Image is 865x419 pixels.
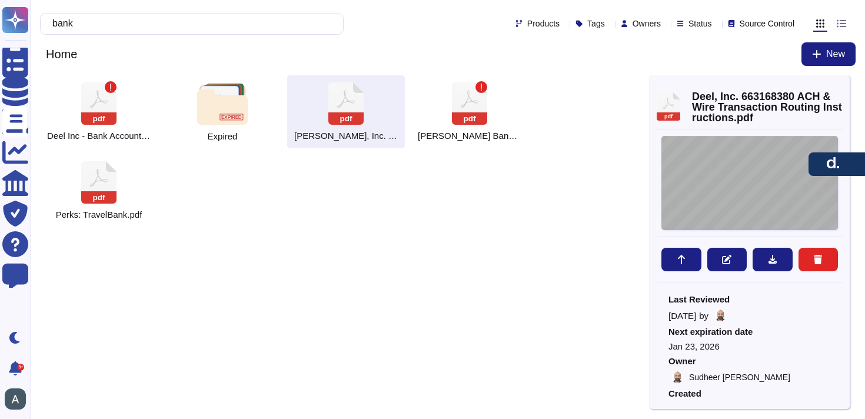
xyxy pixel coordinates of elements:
[688,19,712,28] span: Status
[5,388,26,410] img: user
[668,342,831,351] span: Jan 23, 2026
[40,45,83,63] span: Home
[294,131,398,141] span: Deel, Inc. 663168380 ACH & Wire Transaction Routing Instructions.pdf
[56,209,142,220] span: Perks: TravelBank.pdf
[801,42,856,66] button: New
[197,84,247,125] img: folder
[714,310,726,321] img: user
[633,19,661,28] span: Owners
[799,248,839,271] button: Delete
[418,131,521,141] span: Deel's accounts used for client pay-ins in different countries.pdf
[661,248,701,271] button: Move to...
[707,248,747,271] button: Edit
[671,371,683,383] img: user
[2,386,34,412] button: user
[587,19,605,28] span: Tags
[668,310,831,321] div: by
[208,132,238,141] span: Expired
[668,327,831,336] span: Next expiration date
[46,14,331,34] input: Search by keywords
[668,295,831,304] span: Last Reviewed
[668,389,831,398] span: Created
[668,311,696,320] span: [DATE]
[47,131,151,141] span: Deel Inc - Bank Account Confirmation.pdf
[17,364,24,371] div: 9+
[692,91,843,123] span: Deel, Inc. 663168380 ACH & Wire Transaction Routing Instructions.pdf
[527,19,560,28] span: Products
[753,248,793,271] button: Download
[689,373,790,381] span: Sudheer [PERSON_NAME]
[740,19,794,28] span: Source Control
[826,49,845,59] span: New
[668,357,831,365] span: Owner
